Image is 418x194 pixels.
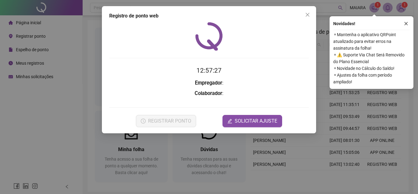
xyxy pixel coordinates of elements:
button: editSOLICITAR AJUSTE [222,115,282,127]
span: ⚬ Ajustes da folha com período ampliado! [333,72,410,85]
strong: Colaborador [195,90,222,96]
span: ⚬ Mantenha o aplicativo QRPoint atualizado para evitar erros na assinatura da folha! [333,31,410,51]
span: ⚬ ⚠️ Suporte Via Chat Será Removido do Plano Essencial [333,51,410,65]
span: close [305,12,310,17]
span: ⚬ Novidade no Cálculo do Saldo! [333,65,410,72]
time: 12:57:27 [196,67,222,74]
button: REGISTRAR PONTO [136,115,196,127]
h3: : [109,89,309,97]
h3: : [109,79,309,87]
img: QRPoint [195,22,223,51]
strong: Empregador [195,80,222,86]
span: close [404,21,408,26]
span: SOLICITAR AJUSTE [235,117,277,125]
button: Close [303,10,312,20]
span: edit [227,119,232,124]
span: Novidades ! [333,20,355,27]
div: Registro de ponto web [109,12,309,20]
